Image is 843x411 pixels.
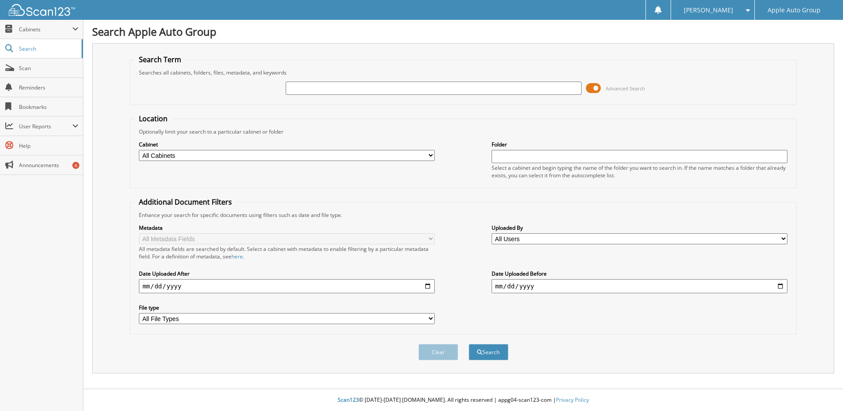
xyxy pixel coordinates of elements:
span: Help [19,142,78,149]
span: Apple Auto Group [768,7,821,13]
h1: Search Apple Auto Group [92,24,834,39]
label: Folder [492,141,787,148]
span: Announcements [19,161,78,169]
div: All metadata fields are searched by default. Select a cabinet with metadata to enable filtering b... [139,245,435,260]
a: Privacy Policy [556,396,589,404]
label: Metadata [139,224,435,232]
span: User Reports [19,123,72,130]
span: Search [19,45,77,52]
div: © [DATE]-[DATE] [DOMAIN_NAME]. All rights reserved | appg04-scan123-com | [83,389,843,411]
img: scan123-logo-white.svg [9,4,75,16]
label: File type [139,304,435,311]
iframe: Chat Widget [799,369,843,411]
div: Enhance your search for specific documents using filters such as date and file type. [134,211,792,219]
input: start [139,279,435,293]
span: Bookmarks [19,103,78,111]
div: 4 [72,162,79,169]
span: Scan123 [338,396,359,404]
legend: Additional Document Filters [134,197,236,207]
div: Select a cabinet and begin typing the name of the folder you want to search in. If the name match... [492,164,787,179]
label: Uploaded By [492,224,787,232]
span: Scan [19,64,78,72]
span: Cabinets [19,26,72,33]
label: Date Uploaded Before [492,270,787,277]
label: Cabinet [139,141,435,148]
div: Optionally limit your search to a particular cabinet or folder [134,128,792,135]
button: Clear [418,344,458,360]
span: [PERSON_NAME] [684,7,733,13]
a: here [231,253,243,260]
legend: Location [134,114,172,123]
span: Advanced Search [606,85,645,92]
legend: Search Term [134,55,186,64]
span: Reminders [19,84,78,91]
input: end [492,279,787,293]
button: Search [469,344,508,360]
div: Searches all cabinets, folders, files, metadata, and keywords [134,69,792,76]
label: Date Uploaded After [139,270,435,277]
